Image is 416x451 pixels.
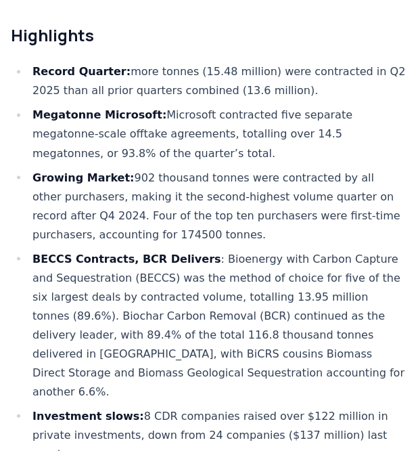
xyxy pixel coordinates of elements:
li: : Bioenergy with Carbon Capture and Sequestration (BECCS) was the method of choice for five of th... [28,249,405,401]
strong: BECCS Contracts, BCR Delivers [32,252,221,265]
strong: Megatonne Microsoft: [32,108,166,121]
strong: Investment slows: [32,409,144,422]
li: Microsoft contracted five separate megatonne-scale offtake agreements, totalling over 14.5 megato... [28,106,405,163]
li: 902 thousand tonnes were contracted by all other purchasers, making it the second-highest volume ... [28,168,405,244]
li: more tonnes (15.48 million) were contracted in Q2 2025 than all prior quarters combined (13.6 mil... [28,62,405,100]
strong: Growing Market: [32,171,134,184]
h2: Highlights [11,24,405,46]
strong: Record Quarter: [32,65,131,78]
